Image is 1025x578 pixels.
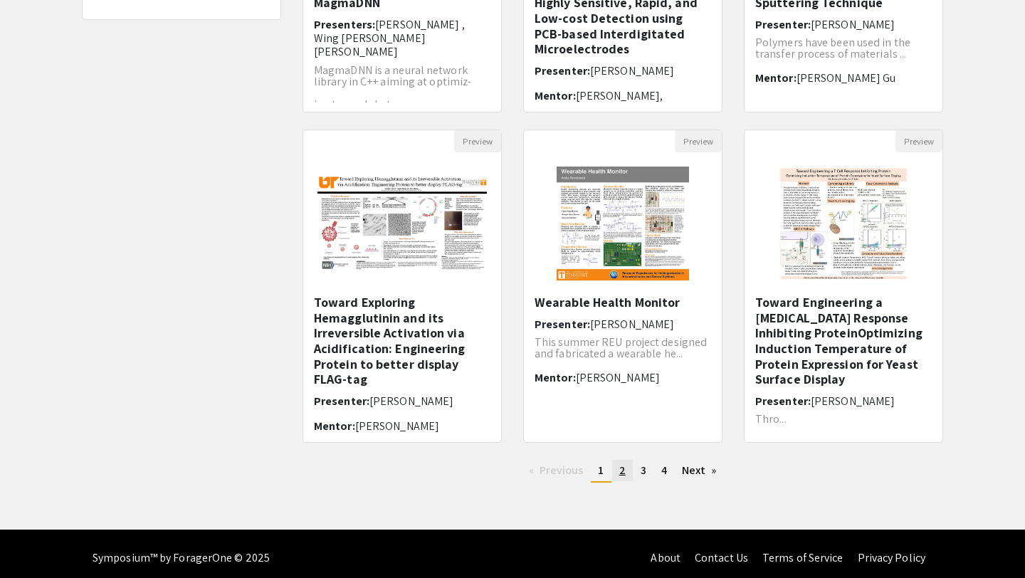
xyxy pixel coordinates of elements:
a: Next page [675,460,724,481]
span: [PERSON_NAME] [576,370,660,385]
div: Open Presentation <p class="ql-align-center"><span style="color: black;">Toward Exploring Hemaggl... [303,130,502,443]
p: MagmaDNN is a neural network library in C++ aiming at optimiz- [314,65,490,88]
h6: Presenters: [314,18,490,59]
span: 4 [661,463,667,478]
a: Privacy Policy [858,550,925,565]
span: Polymers have been used in the transfer process of materials ... [755,35,910,61]
button: Preview [454,130,501,152]
span: This summer REU project designed and fabricated a wearable he... [535,335,707,361]
span: Mentor: [535,370,576,385]
span: Mentor: [535,88,576,103]
button: Preview [895,130,942,152]
span: Mentor: [314,419,355,433]
img: <p>Toward Engineering a T Cell Response Inhibiting Protein</p><p>Optimizing Induction Temperature... [763,152,925,295]
img: <p>Wearable Health Monitor</p> [542,152,704,295]
span: [PERSON_NAME] [811,394,895,409]
span: Thro... [755,411,787,426]
h5: Toward Engineering a [MEDICAL_DATA] Response Inhibiting ProteinOptimizing Induction Temperature o... [755,295,932,387]
div: Open Presentation <p>Toward Engineering a T Cell Response Inhibiting Protein</p><p>Optimizing Ind... [744,130,943,443]
p: ing towards heterogeneous architectures, i.e. multi-core C... [314,99,490,122]
span: [PERSON_NAME] [355,419,439,433]
h5: Wearable Health Monitor [535,295,711,310]
span: [PERSON_NAME] [590,63,674,78]
span: [PERSON_NAME] [369,394,453,409]
a: About [651,550,680,565]
span: Mentor: [755,70,797,85]
span: Previous [540,463,584,478]
a: Contact Us [695,550,748,565]
span: [PERSON_NAME] [811,17,895,32]
span: [PERSON_NAME] , Wing [PERSON_NAME] [PERSON_NAME] [314,17,465,59]
h6: Presenter: [755,394,932,408]
button: Preview [675,130,722,152]
span: 1 [598,463,604,478]
span: [PERSON_NAME] [590,317,674,332]
h6: Presenter: [535,64,711,78]
span: [PERSON_NAME], [PERSON_NAME] [535,88,663,117]
span: 2 [619,463,626,478]
span: [PERSON_NAME] Gu [797,70,896,85]
h6: Presenter: [314,394,490,408]
iframe: Chat [11,514,61,567]
h6: Presenter: [535,317,711,331]
span: 3 [641,463,646,478]
h5: Toward Exploring Hemagglutinin and its Irreversible Activation via Acidification: Engineering Pro... [314,295,490,387]
div: Open Presentation <p>Wearable Health Monitor</p> [523,130,722,443]
a: Terms of Service [762,550,843,565]
img: <p class="ql-align-center"><span style="color: black;">Toward Exploring Hemagglutinin and its Irr... [303,162,501,285]
h6: Presenter: [755,18,932,31]
ul: Pagination [303,460,943,483]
